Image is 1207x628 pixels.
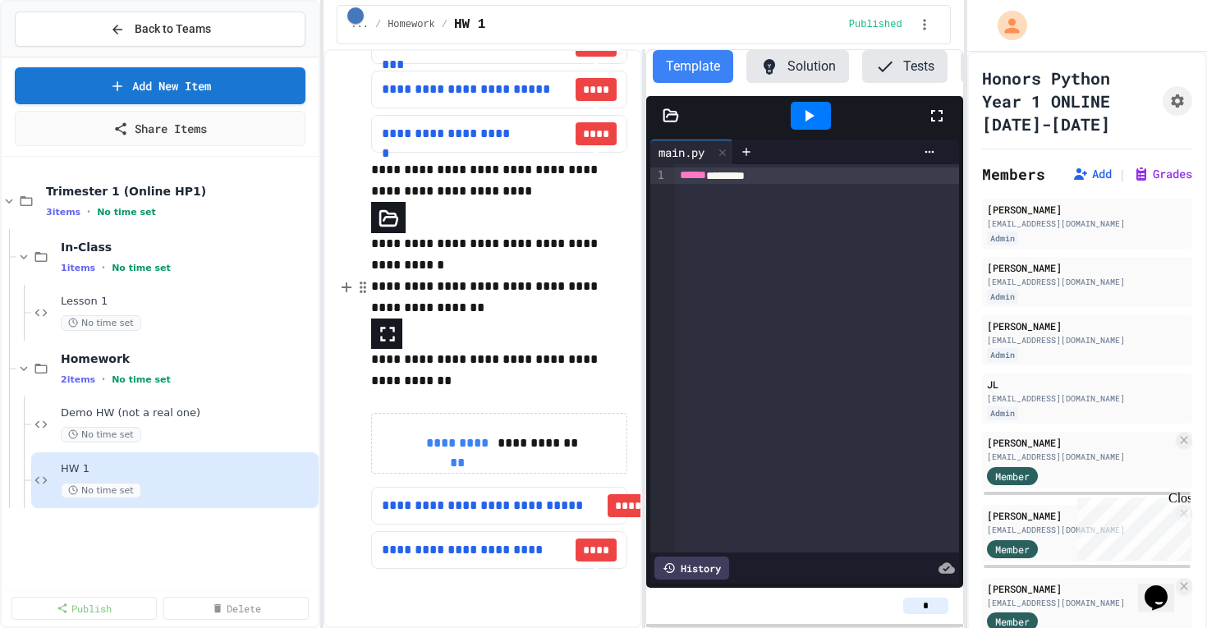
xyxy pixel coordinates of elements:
[987,435,1173,450] div: [PERSON_NAME]
[1163,86,1192,116] button: Assignment Settings
[375,18,381,31] span: /
[61,295,315,309] span: Lesson 1
[61,427,141,442] span: No time set
[112,374,171,385] span: No time set
[987,231,1018,245] div: Admin
[987,377,1187,392] div: JL
[987,218,1187,230] div: [EMAIL_ADDRESS][DOMAIN_NAME]
[1072,166,1112,182] button: Add
[987,260,1187,275] div: [PERSON_NAME]
[995,542,1030,557] span: Member
[1071,491,1191,561] iframe: chat widget
[7,7,113,104] div: Chat with us now!Close
[163,597,309,620] a: Delete
[987,597,1173,609] div: [EMAIL_ADDRESS][DOMAIN_NAME]
[102,373,105,386] span: •
[987,406,1018,420] div: Admin
[995,469,1030,484] span: Member
[653,50,733,83] button: Template
[61,351,315,366] span: Homework
[987,451,1173,463] div: [EMAIL_ADDRESS][DOMAIN_NAME]
[454,15,485,34] span: HW 1
[61,263,95,273] span: 1 items
[849,18,909,31] div: Content is published and visible to students
[987,319,1187,333] div: [PERSON_NAME]
[61,374,95,385] span: 2 items
[135,21,211,38] span: Back to Teams
[97,207,156,218] span: No time set
[15,111,305,146] a: Share Items
[849,18,902,31] span: Published
[46,184,315,199] span: Trimester 1 (Online HP1)
[650,140,733,164] div: main.py
[987,524,1173,536] div: [EMAIL_ADDRESS][DOMAIN_NAME]
[61,240,315,254] span: In-Class
[987,581,1173,596] div: [PERSON_NAME]
[982,163,1045,186] h2: Members
[987,334,1187,346] div: [EMAIL_ADDRESS][DOMAIN_NAME]
[388,18,435,31] span: Homework
[980,7,1031,44] div: My Account
[982,66,1156,135] h1: Honors Python Year 1 ONLINE [DATE]-[DATE]
[654,557,729,580] div: History
[1138,562,1191,612] iframe: chat widget
[1133,166,1192,182] button: Grades
[442,18,447,31] span: /
[987,290,1018,304] div: Admin
[987,276,1187,288] div: [EMAIL_ADDRESS][DOMAIN_NAME]
[46,207,80,218] span: 3 items
[61,315,141,331] span: No time set
[102,261,105,274] span: •
[15,11,305,47] button: Back to Teams
[61,462,315,476] span: HW 1
[11,597,157,620] a: Publish
[987,202,1187,217] div: [PERSON_NAME]
[987,392,1187,405] div: [EMAIL_ADDRESS][DOMAIN_NAME]
[112,263,171,273] span: No time set
[87,205,90,218] span: •
[961,50,1062,83] button: Settings
[987,508,1173,523] div: [PERSON_NAME]
[1118,164,1127,184] span: |
[61,483,141,498] span: No time set
[650,167,667,184] div: 1
[650,144,713,161] div: main.py
[746,50,849,83] button: Solution
[862,50,948,83] button: Tests
[61,406,315,420] span: Demo HW (not a real one)
[987,348,1018,362] div: Admin
[15,67,305,104] a: Add New Item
